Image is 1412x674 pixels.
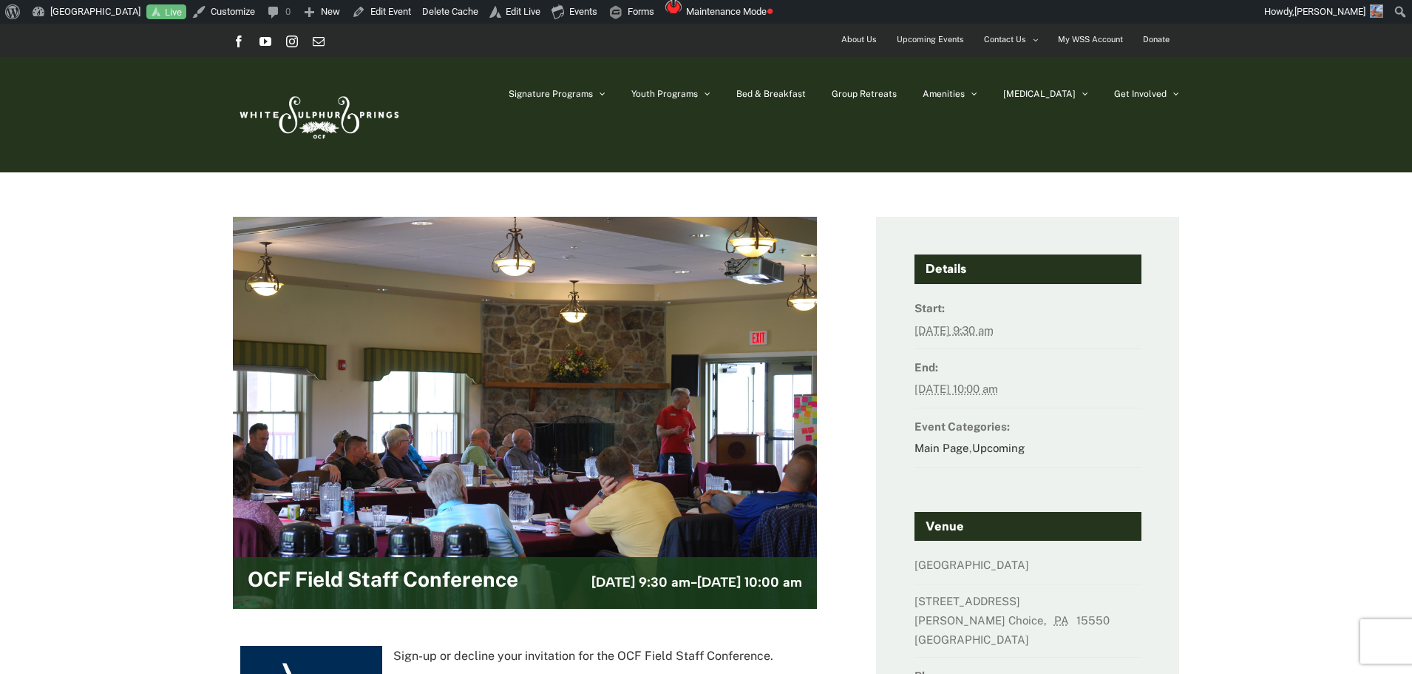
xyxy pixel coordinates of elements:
dt: End: [914,357,1141,378]
h4: Venue [914,512,1141,542]
a: Facebook [233,36,245,47]
span: [STREET_ADDRESS] [914,595,1020,607]
img: SusannePappal-66x66.jpg [1370,4,1383,18]
span: [GEOGRAPHIC_DATA] [914,633,1033,646]
nav: Main Menu [509,57,1179,131]
h2: OCF Field Staff Conference [248,568,518,598]
dd: , [914,437,1141,467]
abbr: 2025-10-30 [914,383,998,395]
span: Group Retreats [832,90,897,98]
a: Signature Programs [509,57,605,131]
span: [MEDICAL_DATA] [1003,90,1076,98]
abbr: 2025-10-26 [914,324,994,337]
span: [DATE] 9:30 am [591,574,690,590]
a: Contact Us [974,24,1048,56]
a: [MEDICAL_DATA] [1003,57,1088,131]
a: Bed & Breakfast [736,57,806,131]
span: Upcoming Events [897,29,964,50]
a: Amenities [923,57,977,131]
span: My WSS Account [1058,29,1123,50]
a: Youth Programs [631,57,710,131]
nav: Secondary Menu [832,24,1179,56]
a: Get Involved [1114,57,1179,131]
a: Donate [1133,24,1179,56]
span: , [1044,614,1051,627]
span: [PERSON_NAME] [1294,6,1365,17]
span: Contact Us [984,29,1026,50]
dd: [GEOGRAPHIC_DATA] [914,554,1141,584]
a: Group Retreats [832,57,897,131]
a: Email [313,36,325,47]
span: Bed & Breakfast [736,90,806,98]
span: About Us [841,29,877,50]
a: Upcoming Events [887,24,974,56]
a: YouTube [259,36,271,47]
span: Signature Programs [509,90,593,98]
p: Sign-up or decline your invitation for the OCF Field Staff Conference. [240,646,809,667]
span: Get Involved [1114,90,1167,98]
img: White Sulphur Springs Logo [233,80,403,149]
h3: - [591,573,802,593]
abbr: Pennsylvania [1054,614,1073,627]
a: My WSS Account [1048,24,1133,56]
h4: Details [914,255,1141,284]
a: Upcoming [972,442,1025,454]
span: Youth Programs [631,90,698,98]
span: Amenities [923,90,965,98]
dt: Event Categories: [914,416,1141,437]
span: [DATE] 10:00 am [697,574,802,590]
a: About Us [832,24,886,56]
a: Instagram [286,36,298,47]
span: Donate [1143,29,1170,50]
dt: Start: [914,297,1141,319]
span: 15550 [1076,614,1114,627]
a: Live [146,4,186,20]
a: Main Page [914,442,969,454]
span: [PERSON_NAME] Choice [914,614,1044,627]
